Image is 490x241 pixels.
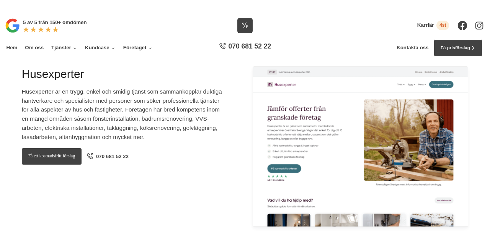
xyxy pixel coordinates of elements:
a: 070 681 52 22 [216,42,273,54]
p: 5 av 5 från 150+ omdömen [23,18,87,26]
a: Tjänster [50,40,79,56]
a: 070 681 52 22 [87,152,129,160]
p: Vi vann Årets Unga Företagare i Dalarna 2024 – [3,3,488,9]
a: Karriär 4st [417,21,449,30]
span: Karriär [417,22,434,29]
span: 4st [436,21,449,30]
a: Läs pressmeddelandet här! [266,3,326,8]
a: Få prisförslag [434,39,482,56]
img: Husexperter [253,66,468,227]
span: 070 681 52 22 [229,42,271,51]
span: Få prisförslag [441,44,470,51]
a: Om oss [24,40,45,56]
a: Kundcase [84,40,117,56]
p: Husexperter är en trygg, enkel och smidig tjänst som sammankopplar duktiga hantverkare och specia... [22,87,222,144]
span: 070 681 52 22 [96,152,129,160]
a: Kontakta oss [397,45,429,51]
a: Få ett kostnadsfritt förslag [22,148,82,164]
a: Företaget [122,40,154,56]
a: Hem [5,40,18,56]
h1: Husexperter [22,66,222,87]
